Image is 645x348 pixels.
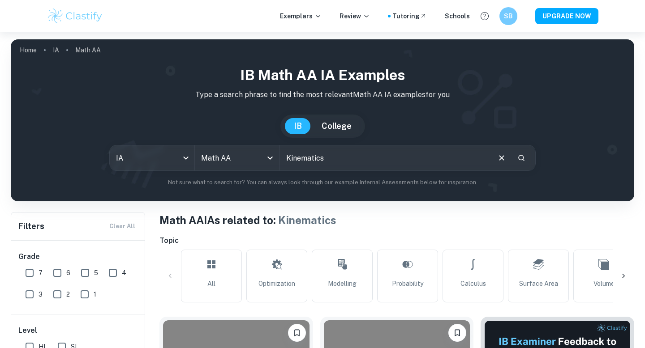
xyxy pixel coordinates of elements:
h6: SB [503,11,514,21]
h1: IB Math AA IA examples [18,64,627,86]
button: UPGRADE NOW [535,8,598,24]
button: Search [514,150,529,166]
span: Modelling [328,279,357,289]
div: IA [110,145,194,170]
button: Help and Feedback [477,8,492,24]
a: IA [53,44,59,56]
button: College [313,118,361,134]
a: Tutoring [392,11,427,21]
button: Clear [493,149,510,166]
a: Home [20,44,37,56]
h6: Level [18,325,138,336]
a: Schools [445,11,470,21]
p: Review [340,11,370,21]
input: E.g. modelling a logo, player arrangements, shape of an egg... [280,145,490,170]
span: 7 [39,268,43,278]
button: Bookmark [288,324,306,342]
p: Math AA [75,45,101,55]
h1: Math AA IAs related to: [159,212,634,228]
span: Surface Area [519,279,558,289]
span: 4 [122,268,126,278]
h6: Topic [159,235,634,246]
span: Volume [593,279,615,289]
h6: Filters [18,220,44,233]
h6: Grade [18,251,138,262]
button: Open [264,152,276,164]
p: Type a search phrase to find the most relevant Math AA IA examples for you [18,89,627,100]
span: Calculus [460,279,486,289]
button: SB [499,7,517,25]
p: Not sure what to search for? You can always look through our example Internal Assessments below f... [18,178,627,187]
button: IB [285,118,311,134]
span: Probability [392,279,423,289]
img: profile cover [11,39,634,201]
img: Clastify logo [47,7,103,25]
span: 2 [66,289,70,299]
span: 6 [66,268,70,278]
span: All [207,279,215,289]
p: Exemplars [280,11,322,21]
span: Optimization [258,279,295,289]
button: Bookmark [448,324,466,342]
span: 5 [94,268,98,278]
span: 1 [94,289,96,299]
span: 3 [39,289,43,299]
span: Kinematics [278,214,336,226]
